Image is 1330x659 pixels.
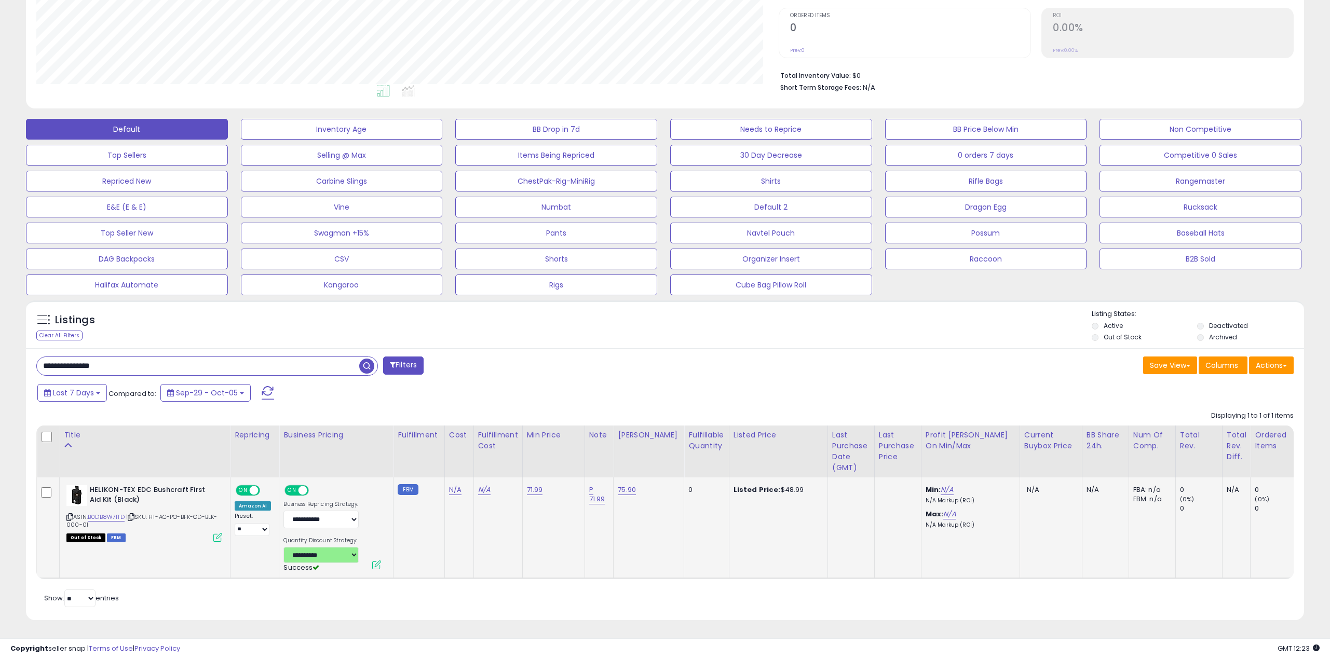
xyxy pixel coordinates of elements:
[283,537,359,544] label: Quantity Discount Strategy:
[780,71,851,80] b: Total Inventory Value:
[734,430,823,441] div: Listed Price
[307,486,324,495] span: OFF
[885,171,1087,191] button: Rifle Bags
[449,485,462,495] a: N/A
[527,430,580,441] div: Min Price
[1143,356,1197,374] button: Save View
[1087,485,1121,495] div: N/A
[66,533,105,542] span: All listings that are currently out of stock and unavailable for purchase on Amazon
[455,145,657,166] button: Items Being Repriced
[790,47,805,53] small: Prev: 0
[1104,333,1142,341] label: Out of Stock
[734,485,781,495] b: Listed Price:
[1100,223,1301,243] button: Baseball Hats
[688,485,721,495] div: 0
[1199,356,1247,374] button: Columns
[1087,430,1124,451] div: BB Share 24h.
[670,249,872,269] button: Organizer Insert
[108,389,156,399] span: Compared to:
[863,83,875,92] span: N/A
[527,485,543,495] a: 71.99
[1227,485,1243,495] div: N/A
[383,356,424,375] button: Filters
[1209,333,1237,341] label: Archived
[926,509,944,519] b: Max:
[36,331,83,340] div: Clear All Filters
[237,486,250,495] span: ON
[1133,495,1168,504] div: FBM: n/a
[1100,197,1301,217] button: Rucksack
[670,119,872,140] button: Needs to Reprice
[88,513,125,521] a: B0DB8W71TD
[241,197,443,217] button: Vine
[26,171,228,191] button: Repriced New
[455,223,657,243] button: Pants
[1180,485,1222,495] div: 0
[670,145,872,166] button: 30 Day Decrease
[241,223,443,243] button: Swagman +15%
[670,171,872,191] button: Shirts
[241,119,443,140] button: Inventory Age
[26,223,228,243] button: Top Seller New
[26,119,228,140] button: Default
[618,430,680,441] div: [PERSON_NAME]
[66,485,222,541] div: ASIN:
[885,249,1087,269] button: Raccoon
[107,533,126,542] span: FBM
[283,430,389,441] div: Business Pricing
[885,223,1087,243] button: Possum
[455,119,657,140] button: BB Drop in 7d
[688,430,724,451] div: Fulfillable Quantity
[478,430,518,451] div: Fulfillment Cost
[455,171,657,191] button: ChestPak-Rig-MiniRig
[89,643,133,653] a: Terms of Use
[1255,504,1297,513] div: 0
[241,249,443,269] button: CSV
[1053,22,1293,36] h2: 0.00%
[1100,119,1301,140] button: Non Competitive
[26,274,228,295] button: Halifax Automate
[1027,485,1039,495] span: N/A
[670,274,872,295] button: Cube Bag Pillow Roll
[44,593,119,603] span: Show: entries
[926,497,1012,504] p: N/A Markup (ROI)
[1024,430,1078,451] div: Current Buybox Price
[176,388,238,398] span: Sep-29 - Oct-05
[1209,321,1248,330] label: Deactivated
[1053,13,1293,19] span: ROI
[1053,47,1078,53] small: Prev: 0.00%
[134,643,180,653] a: Privacy Policy
[1278,643,1320,653] span: 2025-10-14 12:23 GMT
[286,486,299,495] span: ON
[926,430,1015,451] div: Profit [PERSON_NAME] on Min/Max
[1180,495,1195,503] small: (0%)
[37,384,107,402] button: Last 7 Days
[455,274,657,295] button: Rigs
[879,430,917,462] div: Last Purchase Price
[235,513,271,536] div: Preset:
[398,484,418,495] small: FBM
[1100,145,1301,166] button: Competitive 0 Sales
[26,249,228,269] button: DAG Backpacks
[241,171,443,191] button: Carbine Slings
[734,485,820,495] div: $48.99
[1104,321,1123,330] label: Active
[1205,360,1238,370] span: Columns
[449,430,469,441] div: Cost
[1249,356,1294,374] button: Actions
[455,249,657,269] button: Shorts
[670,223,872,243] button: Navtel Pouch
[283,562,319,572] span: Success
[26,197,228,217] button: E&E (E & E)
[26,145,228,166] button: Top Sellers
[241,145,443,166] button: Selling @ Max
[160,384,251,402] button: Sep-29 - Oct-05
[1255,430,1293,451] div: Ordered Items
[790,13,1030,19] span: Ordered Items
[926,485,941,495] b: Min:
[780,68,1286,81] li: $0
[1092,309,1305,319] p: Listing States:
[259,486,275,495] span: OFF
[283,501,359,508] label: Business Repricing Strategy:
[235,501,271,511] div: Amazon AI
